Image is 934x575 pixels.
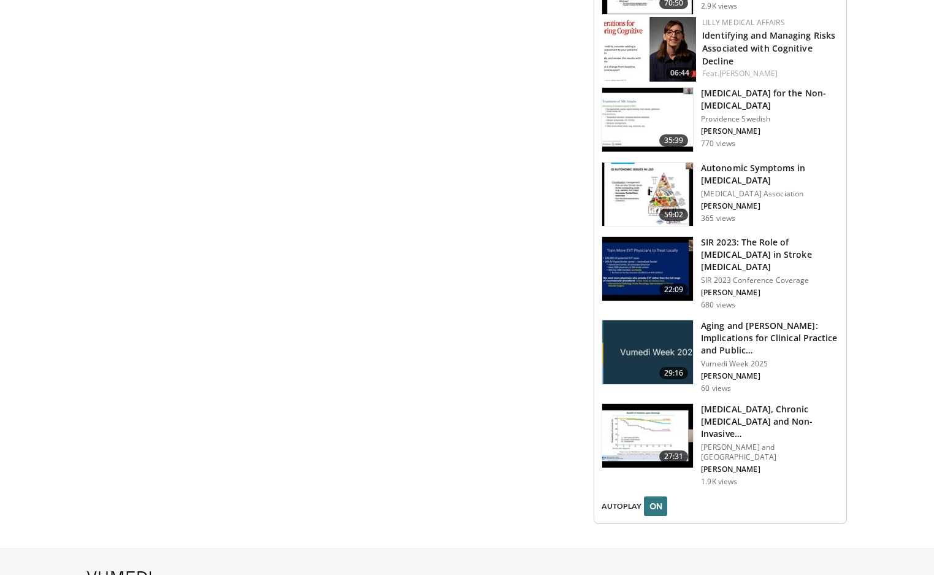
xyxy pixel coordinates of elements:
[602,87,839,152] a: 35:39 [MEDICAL_DATA] for the Non-[MEDICAL_DATA] Providence Swedish [PERSON_NAME] 770 views
[602,236,839,310] a: 22:09 SIR 2023: The Role of [MEDICAL_DATA] in Stroke [MEDICAL_DATA] SIR 2023 Conference Coverage ...
[701,236,839,273] h3: SIR 2023: The Role of [MEDICAL_DATA] in Stroke [MEDICAL_DATA]
[659,284,689,296] span: 22:09
[602,162,839,227] a: 59:02 Autonomic Symptoms in [MEDICAL_DATA] [MEDICAL_DATA] Association [PERSON_NAME] 365 views
[659,134,689,147] span: 35:39
[701,320,839,357] h3: Aging and [PERSON_NAME]: Implications for Clinical Practice and Public…
[702,29,835,67] a: Identifying and Managing Risks Associated with Cognitive Decline
[644,496,667,516] button: ON
[602,320,839,393] a: 29:16 Aging and [PERSON_NAME]: Implications for Clinical Practice and Public… Vumedi Week 2025 [P...
[701,442,839,462] p: [PERSON_NAME] and [GEOGRAPHIC_DATA]
[701,276,839,285] p: SIR 2023 Conference Coverage
[667,68,693,79] span: 06:44
[701,371,839,381] p: [PERSON_NAME]
[701,288,839,298] p: [PERSON_NAME]
[602,88,693,152] img: 5d90024b-e55b-4b06-b81f-725b32e9aca1.150x105_q85_crop-smart_upscale.jpg
[701,87,839,112] h3: [MEDICAL_DATA] for the Non-[MEDICAL_DATA]
[602,320,693,384] img: 92082fdf-c6c3-4236-b90b-faeaa30b6e43.jpg.150x105_q85_crop-smart_upscale.jpg
[602,403,839,487] a: 27:31 [MEDICAL_DATA], Chronic [MEDICAL_DATA] and Non-Invasive… [PERSON_NAME] and [GEOGRAPHIC_DATA...
[701,126,839,136] p: [PERSON_NAME]
[701,384,731,393] p: 60 views
[659,209,689,221] span: 59:02
[701,201,839,211] p: [PERSON_NAME]
[701,465,839,474] p: [PERSON_NAME]
[602,237,693,301] img: 19ae57ac-dea9-4acc-800f-7dedef2511bf.150x105_q85_crop-smart_upscale.jpg
[602,163,693,226] img: 78347f9b-4ab6-4dab-b800-7a774b77a4fb.150x105_q85_crop-smart_upscale.jpg
[602,404,693,468] img: 99ec9559-3b46-4f95-ab2b-1300b6628284.150x105_q85_crop-smart_upscale.jpg
[701,300,735,310] p: 680 views
[602,501,641,512] span: AUTOPLAY
[701,114,839,124] p: Providence Swedish
[701,214,735,223] p: 365 views
[659,367,689,379] span: 29:16
[719,68,778,79] a: [PERSON_NAME]
[604,17,696,82] a: 06:44
[659,450,689,463] span: 27:31
[701,403,839,440] h3: [MEDICAL_DATA], Chronic [MEDICAL_DATA] and Non-Invasive…
[701,162,839,187] h3: Autonomic Symptoms in [MEDICAL_DATA]
[701,189,839,199] p: [MEDICAL_DATA] Association
[604,17,696,82] img: fc5f84e2-5eb7-4c65-9fa9-08971b8c96b8.jpg.150x105_q85_crop-smart_upscale.jpg
[702,68,836,79] div: Feat.
[701,1,737,11] p: 2.9K views
[701,477,737,487] p: 1.9K views
[701,359,839,369] p: Vumedi Week 2025
[701,139,735,149] p: 770 views
[702,17,785,28] a: Lilly Medical Affairs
